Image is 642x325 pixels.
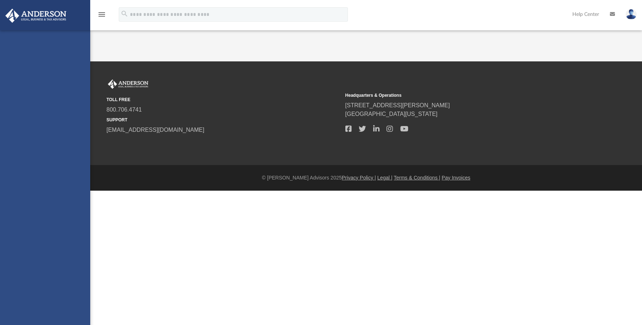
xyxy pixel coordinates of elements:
small: SUPPORT [106,117,340,123]
i: search [121,10,128,18]
a: Pay Invoices [442,175,470,181]
img: Anderson Advisors Platinum Portal [106,79,150,89]
div: © [PERSON_NAME] Advisors 2025 [90,174,642,182]
a: [EMAIL_ADDRESS][DOMAIN_NAME] [106,127,204,133]
a: Privacy Policy | [342,175,376,181]
a: 800.706.4741 [106,107,142,113]
a: Terms & Conditions | [394,175,440,181]
i: menu [97,10,106,19]
small: Headquarters & Operations [345,92,579,99]
a: [GEOGRAPHIC_DATA][US_STATE] [345,111,438,117]
img: User Pic [626,9,637,19]
a: menu [97,14,106,19]
small: TOLL FREE [106,96,340,103]
img: Anderson Advisors Platinum Portal [3,9,69,23]
a: [STREET_ADDRESS][PERSON_NAME] [345,102,450,108]
a: Legal | [377,175,393,181]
